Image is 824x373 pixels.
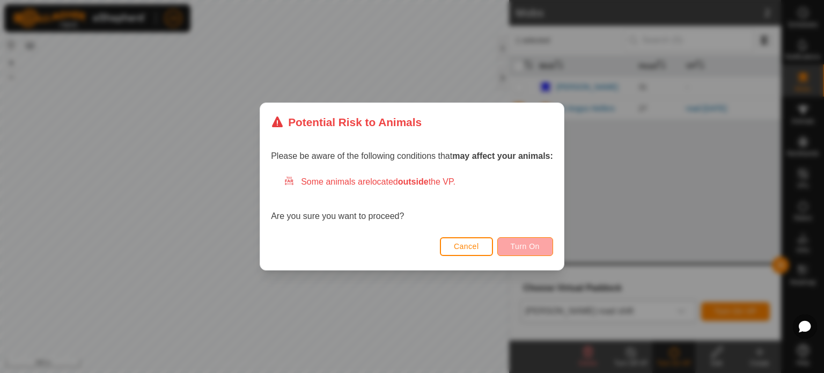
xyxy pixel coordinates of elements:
[271,175,553,223] div: Are you sure you want to proceed?
[398,177,429,186] strong: outside
[370,177,455,186] span: located the VP.
[452,151,553,160] strong: may affect your animals:
[271,151,553,160] span: Please be aware of the following conditions that
[511,242,540,251] span: Turn On
[454,242,479,251] span: Cancel
[271,114,422,130] div: Potential Risk to Animals
[440,237,493,256] button: Cancel
[497,237,553,256] button: Turn On
[284,175,553,188] div: Some animals are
